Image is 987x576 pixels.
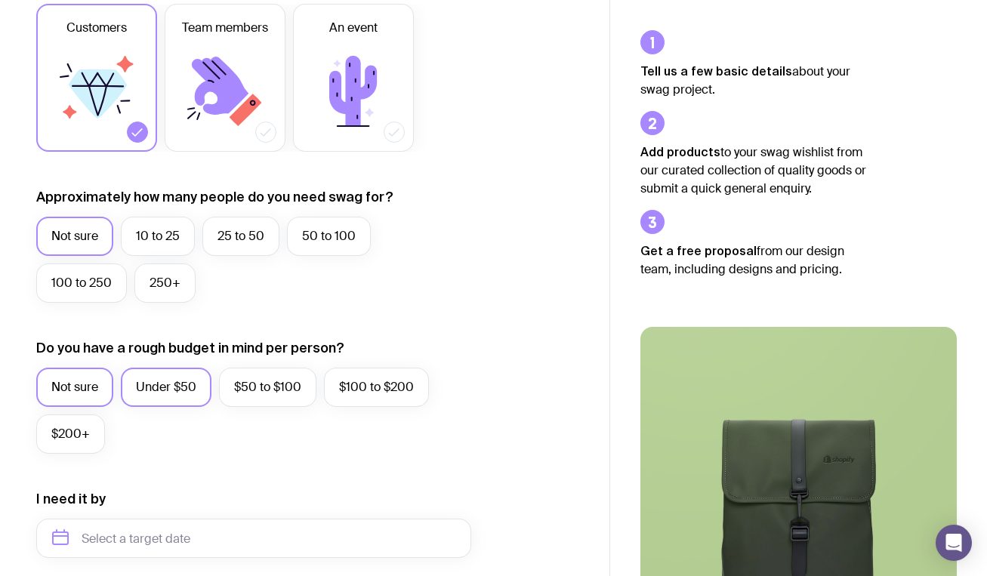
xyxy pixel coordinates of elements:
[640,145,720,159] strong: Add products
[36,263,127,303] label: 100 to 250
[66,19,127,37] span: Customers
[936,525,972,561] div: Open Intercom Messenger
[121,217,195,256] label: 10 to 25
[134,263,196,303] label: 250+
[36,519,471,558] input: Select a target date
[36,368,113,407] label: Not sure
[36,217,113,256] label: Not sure
[329,19,378,37] span: An event
[182,19,268,37] span: Team members
[36,339,344,357] label: Do you have a rough budget in mind per person?
[36,490,106,508] label: I need it by
[121,368,211,407] label: Under $50
[202,217,279,256] label: 25 to 50
[640,244,757,257] strong: Get a free proposal
[287,217,371,256] label: 50 to 100
[36,188,393,206] label: Approximately how many people do you need swag for?
[640,143,867,198] p: to your swag wishlist from our curated collection of quality goods or submit a quick general enqu...
[324,368,429,407] label: $100 to $200
[219,368,316,407] label: $50 to $100
[36,414,105,454] label: $200+
[640,62,867,99] p: about your swag project.
[640,64,792,78] strong: Tell us a few basic details
[640,242,867,279] p: from our design team, including designs and pricing.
